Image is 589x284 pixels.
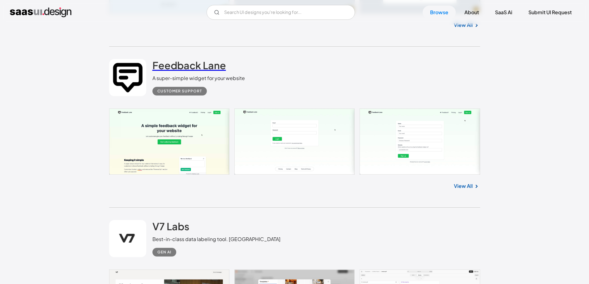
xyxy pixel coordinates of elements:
a: Browse [423,6,456,19]
a: View All [454,182,473,190]
h2: V7 Labs [152,220,189,232]
form: Email Form [207,5,355,20]
a: Feedback Lane [152,59,226,74]
a: SaaS Ai [488,6,520,19]
a: View All [454,21,473,29]
div: Gen AI [157,248,171,256]
h2: Feedback Lane [152,59,226,71]
a: About [457,6,486,19]
div: A super-simple widget for your website [152,74,245,82]
div: Customer Support [157,87,202,95]
a: V7 Labs [152,220,189,235]
input: Search UI designs you're looking for... [207,5,355,20]
div: Best-in-class data labeling tool. [GEOGRAPHIC_DATA] [152,235,280,243]
a: home [10,7,71,17]
a: Submit UI Request [521,6,579,19]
